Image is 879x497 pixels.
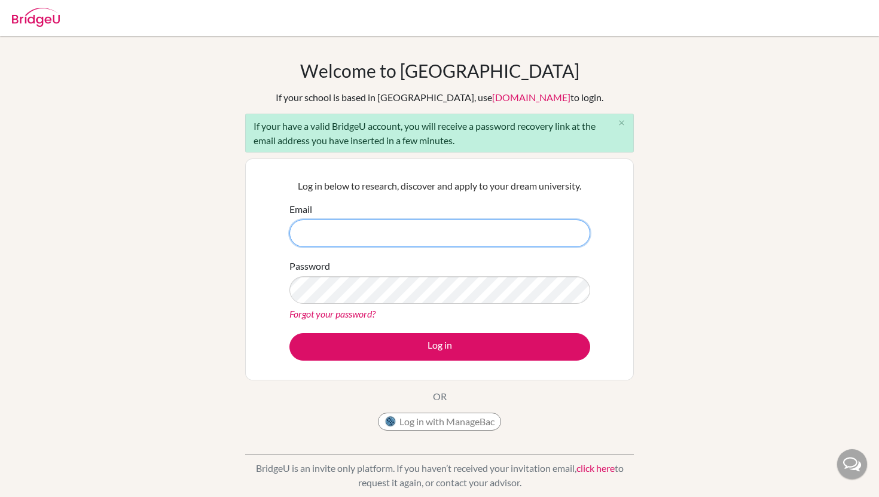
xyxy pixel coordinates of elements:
[617,118,626,127] i: close
[300,60,579,81] h1: Welcome to [GEOGRAPHIC_DATA]
[609,114,633,132] button: Close
[245,114,634,153] div: If your have a valid BridgeU account, you will receive a password recovery link at the email addr...
[492,92,570,103] a: [DOMAIN_NAME]
[289,333,590,361] button: Log in
[433,389,447,404] p: OR
[245,461,634,490] p: BridgeU is an invite only platform. If you haven’t received your invitation email, to request it ...
[12,8,60,27] img: Bridge-U
[276,90,603,105] div: If your school is based in [GEOGRAPHIC_DATA], use to login.
[11,8,33,19] span: עזרה
[289,202,312,217] label: Email
[289,179,590,193] p: Log in below to research, discover and apply to your dream university.
[289,259,330,273] label: Password
[289,308,376,319] a: Forgot your password?
[576,462,615,474] a: click here
[378,413,501,431] button: Log in with ManageBac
